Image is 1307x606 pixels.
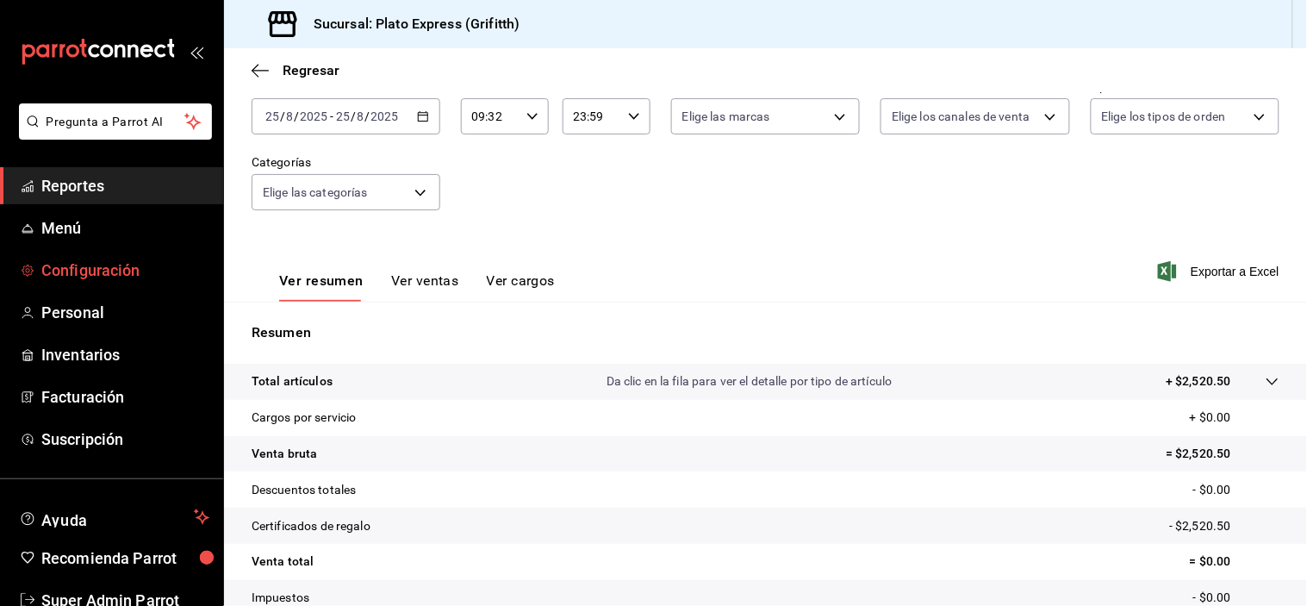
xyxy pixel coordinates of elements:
[1167,372,1231,390] p: + $2,520.50
[1190,553,1279,571] p: = $0.00
[279,272,555,302] div: navigation tabs
[252,62,339,78] button: Regresar
[335,109,351,123] input: --
[263,184,368,201] span: Elige las categorías
[41,547,209,570] span: Recomienda Parrot
[12,125,212,143] a: Pregunta a Parrot AI
[279,272,364,302] button: Ver resumen
[47,113,185,131] span: Pregunta a Parrot AI
[357,109,365,123] input: --
[265,109,280,123] input: --
[41,428,209,451] span: Suscripción
[391,272,459,302] button: Ver ventas
[294,109,299,123] span: /
[330,109,333,123] span: -
[1161,261,1279,282] button: Exportar a Excel
[252,322,1279,343] p: Resumen
[41,259,209,282] span: Configuración
[252,81,440,93] label: Fecha
[370,109,400,123] input: ----
[252,372,333,390] p: Total artículos
[41,216,209,240] span: Menú
[19,103,212,140] button: Pregunta a Parrot AI
[41,301,209,324] span: Personal
[252,157,440,169] label: Categorías
[487,272,556,302] button: Ver cargos
[892,108,1030,125] span: Elige los canales de venta
[41,385,209,409] span: Facturación
[190,45,203,59] button: open_drawer_menu
[300,14,520,34] h3: Sucursal: Plato Express (Grifitth)
[41,507,187,528] span: Ayuda
[1170,517,1279,535] p: - $2,520.50
[252,481,356,499] p: Descuentos totales
[1167,445,1279,463] p: = $2,520.50
[285,109,294,123] input: --
[1102,108,1226,125] span: Elige los tipos de orden
[41,174,209,197] span: Reportes
[365,109,370,123] span: /
[461,81,549,93] label: Hora inicio
[252,553,314,571] p: Venta total
[252,445,317,463] p: Venta bruta
[351,109,356,123] span: /
[252,517,370,535] p: Certificados de regalo
[563,81,650,93] label: Hora fin
[283,62,339,78] span: Regresar
[682,108,770,125] span: Elige las marcas
[252,409,357,427] p: Cargos por servicio
[1193,481,1279,499] p: - $0.00
[280,109,285,123] span: /
[607,372,893,390] p: Da clic en la fila para ver el detalle por tipo de artículo
[1190,409,1279,427] p: + $0.00
[299,109,328,123] input: ----
[41,343,209,366] span: Inventarios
